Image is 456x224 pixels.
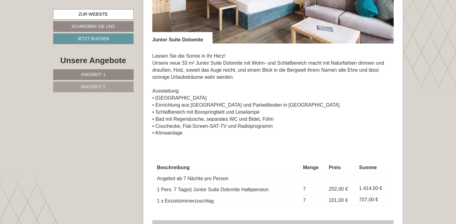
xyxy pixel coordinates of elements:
div: Unsere Angebote [53,55,134,66]
td: 7 [301,195,326,206]
a: Jetzt buchen [53,33,134,44]
td: 1 Pers. 7 Tag(e) Junior Suite Dolomite Halbpension [157,184,301,195]
th: Menge [301,163,326,173]
a: Schreiben Sie uns [53,21,134,32]
span: 101,00 € [329,197,348,203]
th: Beschreibung [157,163,301,173]
td: 707,00 € [357,195,389,206]
span: Angebot 1 [81,72,106,77]
div: Junior Suite Dolomite [152,32,212,44]
td: 7 [301,184,326,195]
p: Lassen Sie die Sonne in Ihr Herz! Unsere neue 33 m² Junior Suite Dolomite mit Wohn- und Schlafber... [152,53,394,137]
td: Angebot ab 7 Nächte pro Person [157,173,301,184]
td: 1 x Einzelzimmerzuschlag [157,195,301,206]
th: Summe [357,163,389,173]
td: 1.414,00 € [357,184,389,195]
th: Preis [326,163,357,173]
span: 202,00 € [329,186,348,192]
span: Angebot 2 [81,84,106,89]
a: Zur Website [53,9,134,20]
